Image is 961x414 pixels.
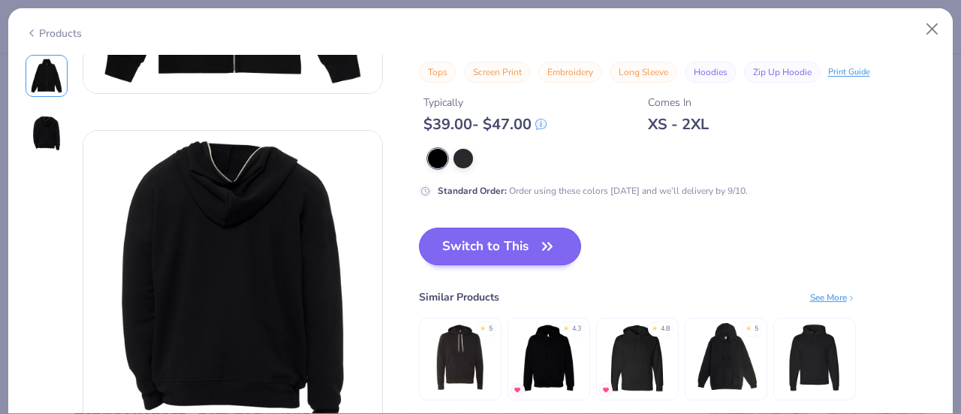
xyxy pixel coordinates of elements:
div: 5 [489,324,493,334]
div: 4.3 [572,324,581,334]
div: See More [810,290,856,304]
button: Zip Up Hoodie [744,62,821,83]
div: Order using these colors [DATE] and we’ll delivery by 9/10. [438,183,748,197]
img: MostFav.gif [513,385,522,394]
button: Embroidery [538,62,602,83]
div: ★ [480,324,486,330]
img: Lane Seven Heavyweight Hoodie [690,320,761,391]
div: Typically [423,95,547,110]
div: ★ [563,324,569,330]
img: Bella + Canvas Unisex Sponge Fleece Pullover Dtm Hoodie [513,320,584,391]
img: Independent Trading Co. Hooded Sweatshirt [601,320,673,391]
img: MostFav.gif [601,385,610,394]
div: Products [26,26,82,41]
strong: Standard Order : [438,184,507,196]
button: Screen Print [464,62,531,83]
button: Tops [419,62,456,83]
img: Front [29,58,65,94]
button: Switch to This [419,228,582,265]
div: ★ [746,324,752,330]
button: Close [918,15,947,44]
div: Similar Products [419,289,499,305]
img: Bella + Canvas Unisex Hooded Pullover Sweatshirt [424,320,496,391]
div: Comes In [648,95,709,110]
div: 5 [755,324,758,334]
button: Hoodies [685,62,737,83]
div: Print Guide [828,65,870,78]
img: Back [29,115,65,151]
div: ★ [652,324,658,330]
div: XS - 2XL [648,115,709,134]
button: Long Sleeve [610,62,677,83]
div: 4.8 [661,324,670,334]
img: Jerzees Super Sweats Nublend® Hooded Sweatshirt [779,320,850,391]
div: $ 39.00 - $ 47.00 [423,115,547,134]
